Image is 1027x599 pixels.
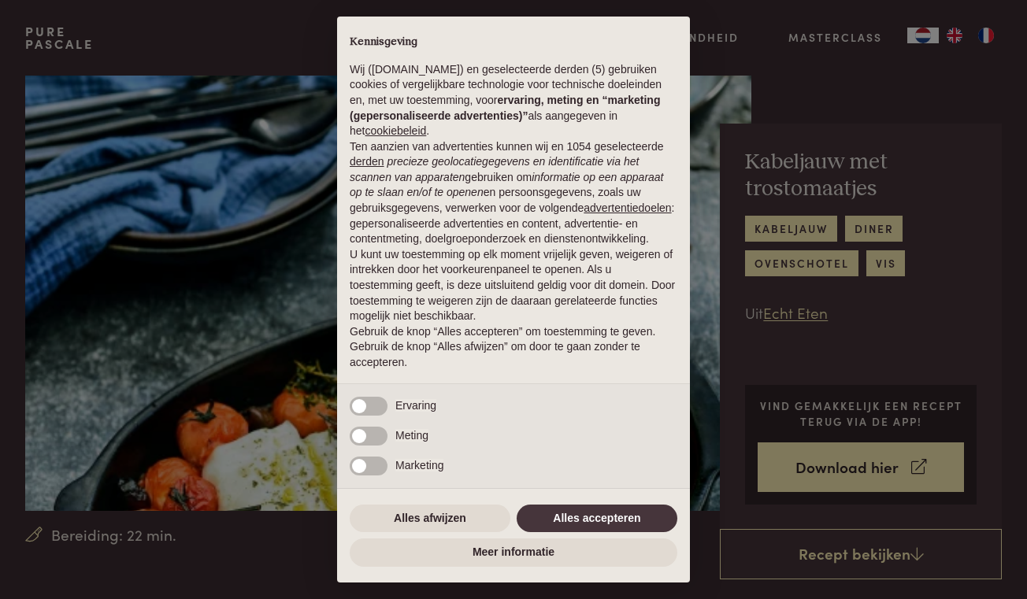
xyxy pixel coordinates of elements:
em: precieze geolocatiegegevens en identificatie via het scannen van apparaten [350,155,639,183]
span: Marketing [395,459,443,471]
a: cookiebeleid [365,124,426,137]
button: advertentiedoelen [584,201,671,216]
button: Alles afwijzen [350,505,510,533]
button: Meer informatie [350,538,677,567]
span: Ervaring [395,399,436,412]
button: Alles accepteren [517,505,677,533]
p: Wij ([DOMAIN_NAME]) en geselecteerde derden (5) gebruiken cookies of vergelijkbare technologie vo... [350,62,677,139]
button: derden [350,154,384,170]
em: informatie op een apparaat op te slaan en/of te openen [350,171,664,199]
p: Ten aanzien van advertenties kunnen wij en 1054 geselecteerde gebruiken om en persoonsgegevens, z... [350,139,677,247]
h2: Kennisgeving [350,35,677,50]
p: Gebruik de knop “Alles accepteren” om toestemming te geven. Gebruik de knop “Alles afwijzen” om d... [350,324,677,371]
p: U kunt uw toestemming op elk moment vrijelijk geven, weigeren of intrekken door het voorkeurenpan... [350,247,677,324]
span: Meting [395,429,428,442]
strong: ervaring, meting en “marketing (gepersonaliseerde advertenties)” [350,94,660,122]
